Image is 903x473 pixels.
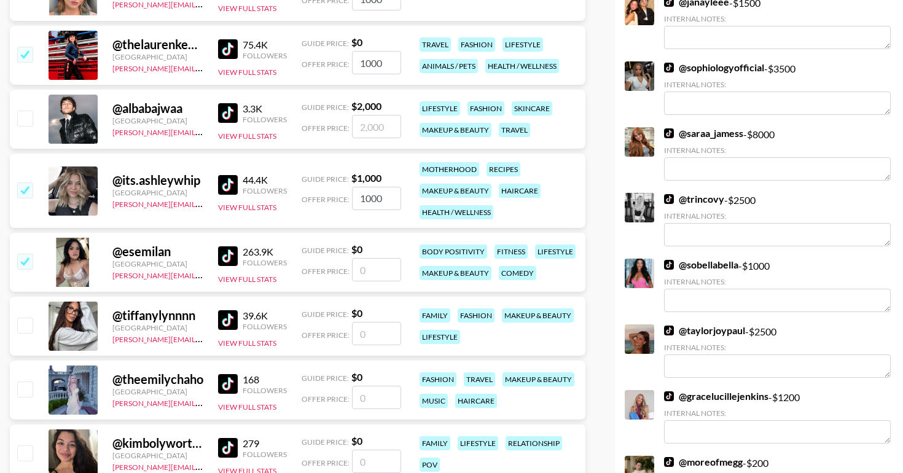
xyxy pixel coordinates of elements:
[458,37,495,52] div: fashion
[352,115,401,138] input: 2,000
[112,323,203,332] div: [GEOGRAPHIC_DATA]
[351,307,362,319] strong: $ 0
[218,103,238,123] img: TikTok
[512,101,552,115] div: skincare
[112,188,203,197] div: [GEOGRAPHIC_DATA]
[218,310,238,330] img: TikTok
[302,373,349,383] span: Guide Price:
[351,172,381,184] strong: $ 1,000
[243,115,287,124] div: Followers
[420,244,487,259] div: body positivity
[112,52,203,61] div: [GEOGRAPHIC_DATA]
[664,259,738,271] a: @sobellabella
[112,460,294,472] a: [PERSON_NAME][EMAIL_ADDRESS][DOMAIN_NAME]
[302,267,350,276] span: Offer Price:
[420,205,493,219] div: health / wellness
[351,243,362,255] strong: $ 0
[664,324,891,378] div: - $ 2500
[302,39,349,48] span: Guide Price:
[420,59,478,73] div: animals / pets
[535,244,576,259] div: lifestyle
[218,438,238,458] img: TikTok
[664,61,891,115] div: - $ 3500
[243,450,287,459] div: Followers
[351,371,362,383] strong: $ 0
[664,194,674,204] img: TikTok
[351,100,381,112] strong: $ 2,000
[506,436,562,450] div: relationship
[112,37,203,52] div: @ thelaurenkenzie
[243,51,287,60] div: Followers
[302,330,350,340] span: Offer Price:
[420,308,450,322] div: family
[664,457,674,467] img: TikTok
[664,259,891,312] div: - $ 1000
[420,266,491,280] div: makeup & beauty
[502,372,574,386] div: makeup & beauty
[218,402,276,412] button: View Full Stats
[499,266,536,280] div: comedy
[664,193,891,246] div: - $ 2500
[487,162,520,176] div: recipes
[218,246,238,266] img: TikTok
[112,387,203,396] div: [GEOGRAPHIC_DATA]
[664,127,891,181] div: - $ 8000
[218,338,276,348] button: View Full Stats
[420,458,440,472] div: pov
[664,127,743,139] a: @saraa_jamess
[664,14,891,23] div: Internal Notes:
[218,39,238,59] img: TikTok
[664,80,891,89] div: Internal Notes:
[664,390,768,402] a: @gracelucillejenkins
[218,374,238,394] img: TikTok
[243,39,287,51] div: 75.4K
[351,36,362,48] strong: $ 0
[664,326,674,335] img: TikTok
[420,436,450,450] div: family
[112,244,203,259] div: @ esemilan
[218,203,276,212] button: View Full Stats
[458,308,495,322] div: fashion
[112,61,294,73] a: [PERSON_NAME][EMAIL_ADDRESS][DOMAIN_NAME]
[420,101,460,115] div: lifestyle
[664,63,674,72] img: TikTok
[664,260,674,270] img: TikTok
[218,131,276,141] button: View Full Stats
[664,211,891,221] div: Internal Notes:
[112,125,294,137] a: [PERSON_NAME][EMAIL_ADDRESS][DOMAIN_NAME]
[664,128,674,138] img: TikTok
[485,59,559,73] div: health / wellness
[352,450,401,473] input: 0
[112,308,203,323] div: @ tiffanylynnnn
[420,330,460,344] div: lifestyle
[218,175,238,195] img: TikTok
[664,456,743,468] a: @moreofmegg
[243,322,287,331] div: Followers
[420,123,491,137] div: makeup & beauty
[243,186,287,195] div: Followers
[112,173,203,188] div: @ its.ashleywhip
[243,437,287,450] div: 279
[352,258,401,281] input: 0
[218,275,276,284] button: View Full Stats
[112,259,203,268] div: [GEOGRAPHIC_DATA]
[352,51,401,74] input: 0
[302,246,349,255] span: Guide Price:
[502,37,543,52] div: lifestyle
[467,101,504,115] div: fashion
[464,372,495,386] div: travel
[664,391,674,401] img: TikTok
[302,123,350,133] span: Offer Price:
[664,193,724,205] a: @trincovy
[302,310,349,319] span: Guide Price:
[502,308,574,322] div: makeup & beauty
[243,373,287,386] div: 168
[112,436,203,451] div: @ kimbolyworthing
[243,258,287,267] div: Followers
[112,372,203,387] div: @ theemilychaho
[243,174,287,186] div: 44.4K
[112,396,294,408] a: [PERSON_NAME][EMAIL_ADDRESS][DOMAIN_NAME]
[243,310,287,322] div: 39.6K
[243,246,287,258] div: 263.9K
[499,184,541,198] div: haircare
